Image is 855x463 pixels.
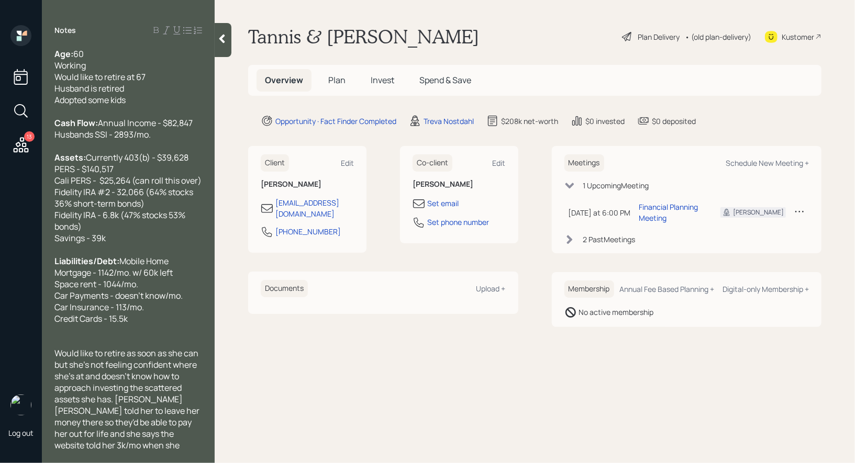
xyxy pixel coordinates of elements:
span: Invest [371,74,394,86]
h6: Client [261,154,289,172]
h6: [PERSON_NAME] [261,180,354,189]
span: Annual Income - $82,847 Husbands SSI - 2893/mo. [54,117,193,140]
span: Plan [328,74,346,86]
h6: [PERSON_NAME] [413,180,506,189]
div: Kustomer [782,31,814,42]
div: Edit [493,158,506,168]
div: Annual Fee Based Planning + [619,284,714,294]
div: Set phone number [427,217,489,228]
img: treva-nostdahl-headshot.png [10,394,31,415]
span: Age: [54,48,73,60]
span: Spend & Save [419,74,471,86]
div: Edit [341,158,354,168]
div: Opportunity · Fact Finder Completed [275,116,396,127]
div: Log out [8,428,34,438]
h6: Co-client [413,154,452,172]
div: 1 Upcoming Meeting [583,180,649,191]
span: Mobile Home Mortgage - 1142/mo. w/ 60k left Space rent - 1044/mo. Car Payments - doesn't know/mo.... [54,255,183,324]
div: No active membership [579,307,654,318]
div: [EMAIL_ADDRESS][DOMAIN_NAME] [275,197,354,219]
div: 2 Past Meeting s [583,234,636,245]
span: Cash Flow: [54,117,98,129]
div: Plan Delivery [638,31,680,42]
div: [DATE] at 6:00 PM [569,207,631,218]
div: Schedule New Meeting + [726,158,809,168]
div: $208k net-worth [501,116,558,127]
span: 60 Working Would like to retire at 67 Husband is retired Adopted some kids [54,48,146,106]
h6: Membership [564,280,614,298]
span: Liabilities/Debt: [54,255,119,267]
span: Currently 403(b) - $39,628 PERS - $140,517 Cali PERS - $25,264 (can roll this over) Fidelity IRA ... [54,152,202,244]
span: Overview [265,74,303,86]
div: [PHONE_NUMBER] [275,226,341,237]
div: Digital-only Membership + [723,284,809,294]
div: Set email [427,198,459,209]
div: Upload + [476,284,506,293]
div: $0 deposited [652,116,696,127]
h6: Documents [261,280,308,297]
h6: Meetings [564,154,604,172]
div: Treva Nostdahl [424,116,474,127]
div: [PERSON_NAME] [733,208,784,217]
h1: Tannis & [PERSON_NAME] [248,25,479,48]
span: Assets: [54,152,86,163]
label: Notes [54,25,76,36]
div: • (old plan-delivery) [685,31,751,42]
div: $0 invested [585,116,625,127]
div: 13 [24,131,35,142]
div: Financial Planning Meeting [639,201,704,223]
